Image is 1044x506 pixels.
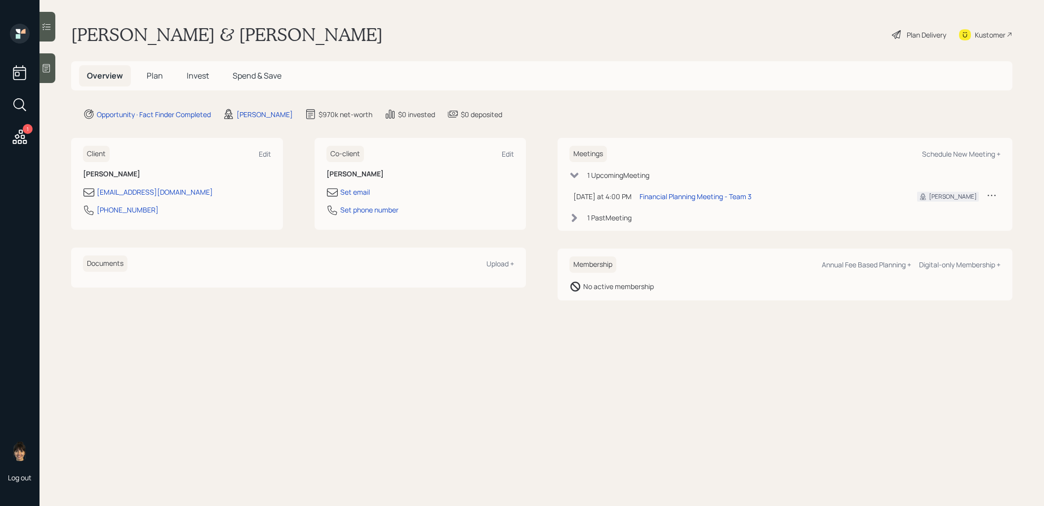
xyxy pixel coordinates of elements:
div: No active membership [583,281,654,292]
div: [PERSON_NAME] [929,192,977,201]
h6: Meetings [569,146,607,162]
span: Spend & Save [233,70,281,81]
div: Kustomer [975,30,1005,40]
div: Set phone number [340,205,399,215]
div: [EMAIL_ADDRESS][DOMAIN_NAME] [97,187,213,197]
div: Annual Fee Based Planning + [822,260,911,269]
div: 1 Upcoming Meeting [587,170,649,180]
h6: Co-client [326,146,364,162]
h6: Client [83,146,110,162]
div: $970k net-worth [319,109,372,120]
div: [PERSON_NAME] [237,109,293,120]
div: 1 Past Meeting [587,212,632,223]
h6: Membership [569,256,616,273]
h6: [PERSON_NAME] [83,170,271,178]
div: Schedule New Meeting + [922,149,1001,159]
span: Invest [187,70,209,81]
div: Set email [340,187,370,197]
div: Plan Delivery [907,30,946,40]
h1: [PERSON_NAME] & [PERSON_NAME] [71,24,383,45]
div: Opportunity · Fact Finder Completed [97,109,211,120]
div: [PHONE_NUMBER] [97,205,159,215]
div: $0 deposited [461,109,502,120]
h6: [PERSON_NAME] [326,170,515,178]
h6: Documents [83,255,127,272]
div: Digital-only Membership + [919,260,1001,269]
div: Log out [8,473,32,482]
span: Overview [87,70,123,81]
div: 1 [23,124,33,134]
img: treva-nostdahl-headshot.png [10,441,30,461]
div: [DATE] at 4:00 PM [573,191,632,202]
div: Edit [259,149,271,159]
div: $0 invested [398,109,435,120]
div: Edit [502,149,514,159]
div: Upload + [486,259,514,268]
span: Plan [147,70,163,81]
div: Financial Planning Meeting - Team 3 [640,191,752,202]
